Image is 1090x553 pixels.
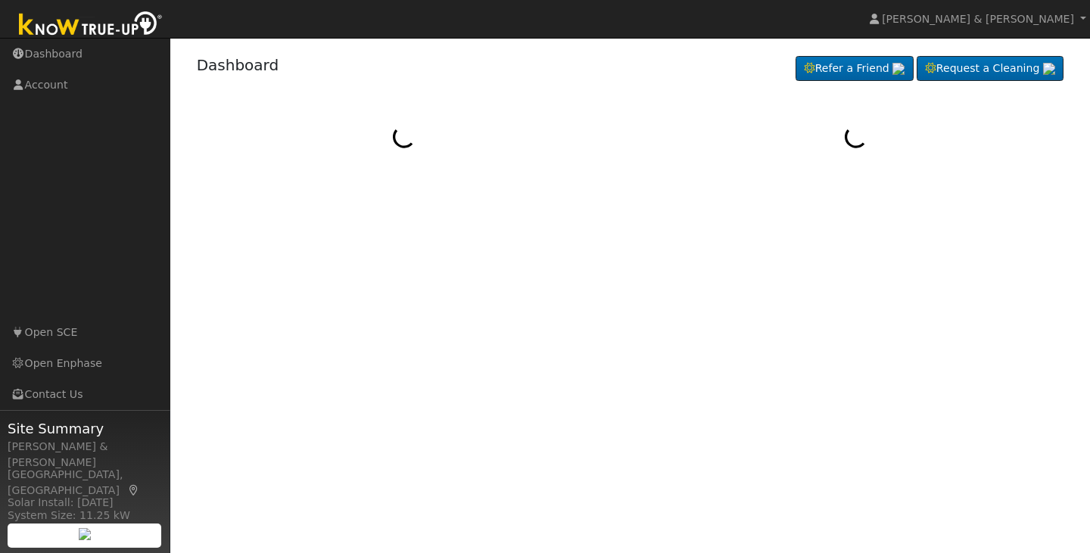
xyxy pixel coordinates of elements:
[892,63,905,75] img: retrieve
[8,418,162,439] span: Site Summary
[127,484,141,496] a: Map
[8,508,162,523] div: System Size: 11.25 kW
[882,13,1074,25] span: [PERSON_NAME] & [PERSON_NAME]
[79,528,91,540] img: retrieve
[197,56,279,74] a: Dashboard
[11,8,170,42] img: Know True-Up
[917,56,1064,82] a: Request a Cleaning
[8,467,162,499] div: [GEOGRAPHIC_DATA], [GEOGRAPHIC_DATA]
[8,439,162,471] div: [PERSON_NAME] & [PERSON_NAME]
[796,56,914,82] a: Refer a Friend
[8,495,162,511] div: Solar Install: [DATE]
[1043,63,1055,75] img: retrieve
